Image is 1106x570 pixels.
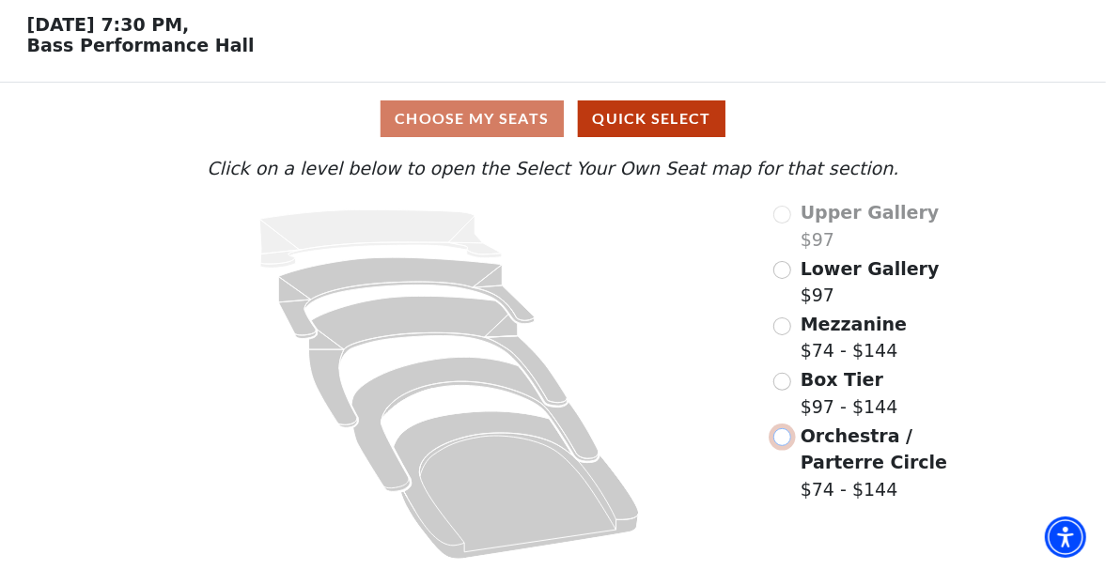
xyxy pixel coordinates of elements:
input: Box Tier$97 - $144 [773,373,791,391]
span: Mezzanine [801,314,907,334]
input: Orchestra / Parterre Circle$74 - $144 [773,428,791,446]
button: Quick Select [578,100,725,137]
div: Accessibility Menu [1045,516,1086,558]
label: $74 - $144 [801,423,955,503]
path: Orchestra / Parterre Circle - Seats Available: 24 [394,411,639,559]
path: Lower Gallery - Seats Available: 243 [279,257,535,338]
span: Orchestra / Parterre Circle [801,425,947,473]
label: $97 [801,255,940,309]
input: Mezzanine$74 - $144 [773,317,791,335]
path: Upper Gallery - Seats Available: 0 [260,210,503,269]
label: $74 - $144 [801,311,907,364]
label: $97 [801,199,940,253]
span: Lower Gallery [801,258,940,279]
p: Click on a level below to open the Select Your Own Seat map for that section. [151,155,954,182]
input: Lower Gallery$97 [773,261,791,279]
label: $97 - $144 [801,366,898,420]
span: Upper Gallery [801,202,940,223]
span: Box Tier [801,369,883,390]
